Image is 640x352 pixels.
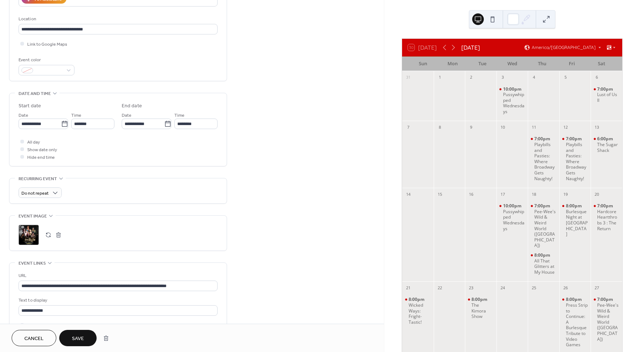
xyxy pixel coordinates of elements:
div: URL [19,272,216,279]
span: Cancel [24,335,44,343]
div: 26 [562,284,570,292]
span: Date and time [19,90,51,98]
div: The Kimora Show [471,302,494,319]
div: Hardcore Heartthrobs 3 : The Return [597,209,619,231]
span: All day [27,138,40,146]
div: Burlesque Night at The Lodge [559,203,591,237]
div: Pee-Wee's Wild & Weird World ([GEOGRAPHIC_DATA]) [534,209,556,248]
div: Mon [438,57,467,71]
div: Wicked Ways: Fright-Tastic! [402,297,434,325]
span: Save [72,335,84,343]
span: Recurring event [19,175,57,183]
div: Start date [19,102,41,110]
div: 22 [436,284,444,292]
span: 7:00pm [597,86,614,92]
div: Pee-Wee's Wild & Weird World (Toronto) [591,297,622,342]
div: End date [122,102,142,110]
div: Playbills and Pasties: Where Broadway Gets Naughty! [559,136,591,181]
div: Event color [19,56,73,64]
span: America/[GEOGRAPHIC_DATA] [532,45,596,50]
div: 5 [562,74,570,82]
span: 10:00pm [503,86,523,92]
div: Lust of Us II [597,92,619,103]
div: All That Glitters at My House [534,258,556,275]
div: 9 [467,123,475,131]
div: Text to display [19,297,216,304]
div: ; [19,225,39,245]
div: 15 [436,190,444,198]
div: Playbills and Pasties: Where Broadway Gets Naughty! [528,136,559,181]
div: 27 [593,284,601,292]
div: Pee-Wee's Wild & Weird World ([GEOGRAPHIC_DATA]) [597,302,619,342]
span: 8:00pm [534,252,551,258]
div: Press Strip to Continue: A Burlesque Tribute to Video Games [566,302,588,348]
span: 10:00pm [503,203,523,209]
span: 8:00pm [409,297,426,302]
div: 8 [436,123,444,131]
span: Link to Google Maps [27,41,67,48]
div: 18 [530,190,538,198]
div: Press Strip to Continue: A Burlesque Tribute to Video Games [559,297,591,347]
span: Date [122,112,131,119]
div: Pussywhipped Wednesdays [497,203,528,231]
div: 12 [562,123,570,131]
span: 7:00pm [534,203,551,209]
div: 25 [530,284,538,292]
div: The Kimora Show [465,297,497,319]
span: 7:00pm [597,297,614,302]
div: 20 [593,190,601,198]
span: Event image [19,212,47,220]
span: Do not repeat [21,189,49,198]
div: Pee-Wee's Wild & Weird World (Waterloo) [528,203,559,248]
div: 17 [499,190,507,198]
span: 7:00pm [534,136,551,142]
div: The Sugar Shack [591,136,622,153]
div: 23 [467,284,475,292]
span: Hide end time [27,154,55,161]
div: 3 [499,74,507,82]
div: 1 [436,74,444,82]
div: The Sugar Shack [597,142,619,153]
div: Thu [527,57,557,71]
div: 6 [593,74,601,82]
div: 10 [499,123,507,131]
div: 21 [404,284,412,292]
div: Fri [557,57,587,71]
button: Cancel [12,330,56,346]
span: 8:00pm [471,297,489,302]
div: Sun [408,57,438,71]
div: 24 [499,284,507,292]
div: Playbills and Pasties: Where Broadway Gets Naughty! [534,142,556,181]
div: [DATE] [461,43,480,52]
div: Pussywhipped Wednesdays [503,209,525,231]
div: Hardcore Heartthrobs 3 : The Return [591,203,622,231]
div: Playbills and Pasties: Where Broadway Gets Naughty! [566,142,588,181]
span: 8:00pm [566,297,583,302]
div: 7 [404,123,412,131]
span: 7:00pm [597,203,614,209]
div: 19 [562,190,570,198]
div: 13 [593,123,601,131]
div: 11 [530,123,538,131]
span: 6:00pm [597,136,614,142]
span: 7:00pm [566,136,583,142]
div: Burlesque Night at [GEOGRAPHIC_DATA] [566,209,588,237]
span: Event links [19,260,46,267]
div: Lust of Us II [591,86,622,103]
div: 14 [404,190,412,198]
div: 16 [467,190,475,198]
button: Save [59,330,97,346]
div: Wed [497,57,527,71]
div: Pussywhipped Wednesdays [503,92,525,114]
div: 31 [404,74,412,82]
div: Location [19,15,216,23]
span: Show date only [27,146,57,154]
div: 4 [530,74,538,82]
div: Tue [467,57,497,71]
div: All That Glitters at My House [528,252,559,275]
div: Pussywhipped Wednesdays [497,86,528,115]
span: Time [174,112,185,119]
div: 2 [467,74,475,82]
span: Date [19,112,28,119]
